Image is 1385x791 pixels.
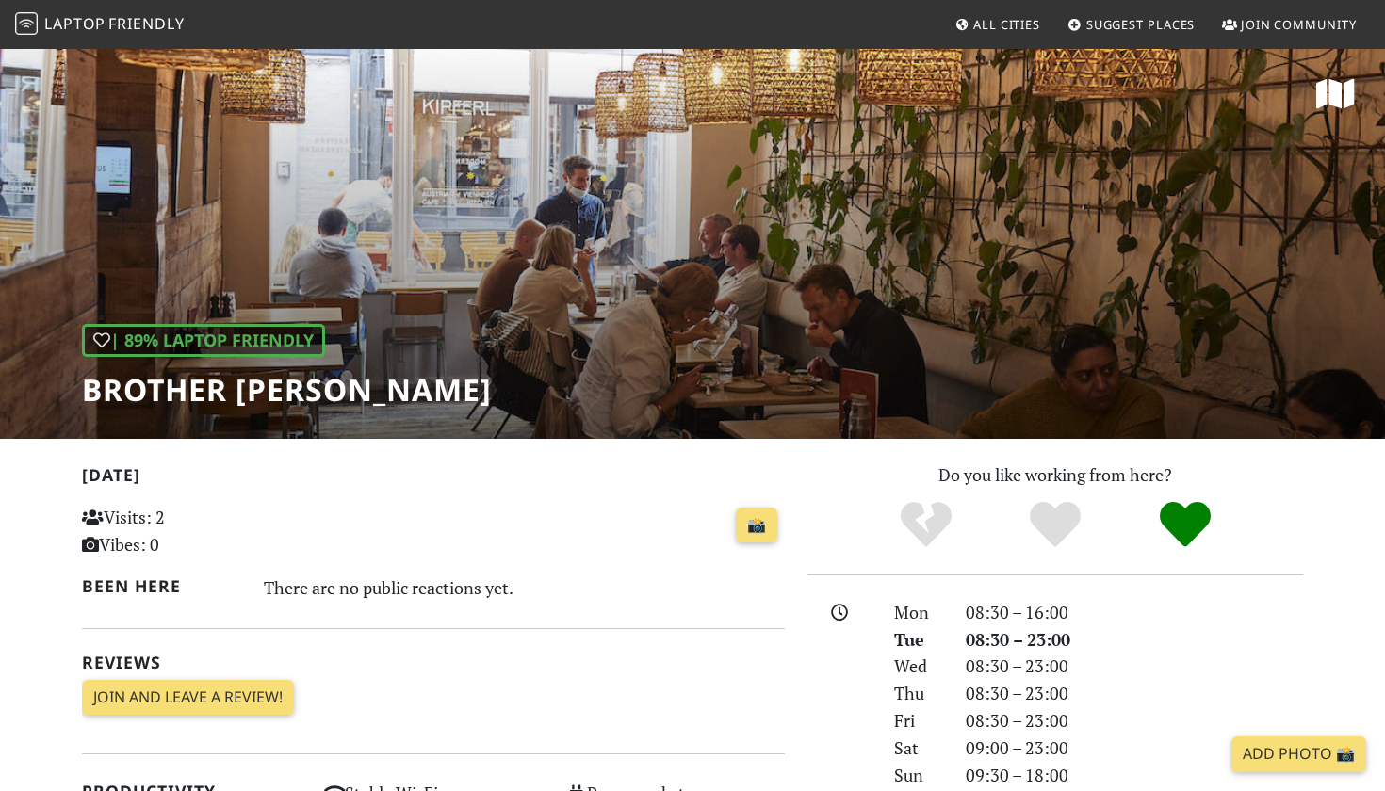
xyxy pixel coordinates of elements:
[990,499,1120,551] div: Yes
[82,576,241,596] h2: Been here
[954,653,1314,680] div: 08:30 – 23:00
[82,680,294,716] a: Join and leave a review!
[1214,8,1364,41] a: Join Community
[82,324,325,357] div: | 89% Laptop Friendly
[883,762,954,789] div: Sun
[1120,499,1250,551] div: Definitely!
[947,8,1048,41] a: All Cities
[1231,736,1366,772] a: Add Photo 📸
[883,734,954,762] div: Sat
[883,707,954,734] div: Fri
[883,626,954,654] div: Tue
[954,626,1314,654] div: 08:30 – 23:00
[1086,16,1196,33] span: Suggest Places
[883,653,954,680] div: Wed
[861,499,991,551] div: No
[82,653,785,672] h2: Reviews
[883,680,954,707] div: Thu
[736,508,777,543] a: 📸
[954,734,1314,762] div: 09:00 – 23:00
[82,372,492,408] h1: Brother [PERSON_NAME]
[954,599,1314,626] div: 08:30 – 16:00
[15,8,185,41] a: LaptopFriendly LaptopFriendly
[1060,8,1203,41] a: Suggest Places
[954,707,1314,734] div: 08:30 – 23:00
[954,762,1314,789] div: 09:30 – 18:00
[807,461,1303,489] p: Do you like working from here?
[15,12,38,35] img: LaptopFriendly
[82,465,785,492] h2: [DATE]
[883,599,954,626] div: Mon
[264,573,786,603] div: There are no public reactions yet.
[82,504,301,558] p: Visits: 2 Vibes: 0
[973,16,1040,33] span: All Cities
[954,680,1314,707] div: 08:30 – 23:00
[108,13,184,34] span: Friendly
[1241,16,1357,33] span: Join Community
[44,13,106,34] span: Laptop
